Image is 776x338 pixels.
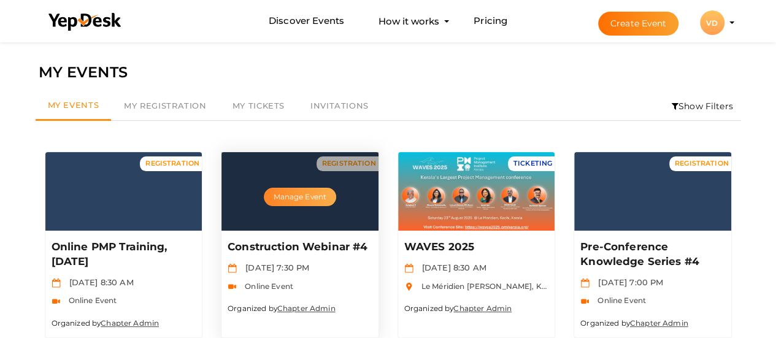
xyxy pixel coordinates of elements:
[404,264,413,273] img: calendar.svg
[87,188,159,206] button: Manage Event
[39,61,738,84] div: MY EVENTS
[52,297,61,306] img: video-icon.svg
[598,12,679,36] button: Create Event
[52,278,61,288] img: calendar.svg
[440,188,512,206] button: Manage Event
[580,318,688,328] small: Organized by
[700,18,724,28] profile-pic: VD
[580,278,590,288] img: calendar.svg
[239,263,309,272] span: [DATE] 7:30 PM
[298,92,382,120] a: Invitations
[101,318,159,328] a: Chapter Admin
[404,282,413,291] img: location.svg
[269,10,344,33] a: Discover Events
[617,188,689,206] button: Manage Event
[310,101,369,110] span: Invitations
[664,92,741,120] li: Show Filters
[404,240,546,255] p: WAVES 2025
[124,101,206,110] span: My Registration
[52,318,159,328] small: Organized by
[416,263,486,272] span: [DATE] 8:30 AM
[111,92,219,120] a: My Registration
[228,264,237,273] img: calendar.svg
[474,10,507,33] a: Pricing
[228,240,369,255] p: Construction Webinar #4
[696,10,728,36] button: VD
[63,296,117,305] span: Online Event
[228,304,336,313] small: Organized by
[591,296,646,305] span: Online Event
[264,188,336,206] button: Manage Event
[232,101,285,110] span: My Tickets
[375,10,443,33] button: How it works
[239,282,293,291] span: Online Event
[404,304,512,313] small: Organized by
[453,304,512,313] a: Chapter Admin
[63,277,134,287] span: [DATE] 8:30 AM
[277,304,336,313] a: Chapter Admin
[592,277,663,287] span: [DATE] 7:00 PM
[36,92,112,121] a: My Events
[228,282,237,291] img: video-icon.svg
[580,297,590,306] img: video-icon.svg
[48,100,99,110] span: My Events
[52,240,193,269] p: Online PMP Training, [DATE]
[220,92,298,120] a: My Tickets
[580,240,722,269] p: Pre-Conference Knowledge Series #4
[630,318,688,328] a: Chapter Admin
[700,10,724,35] div: VD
